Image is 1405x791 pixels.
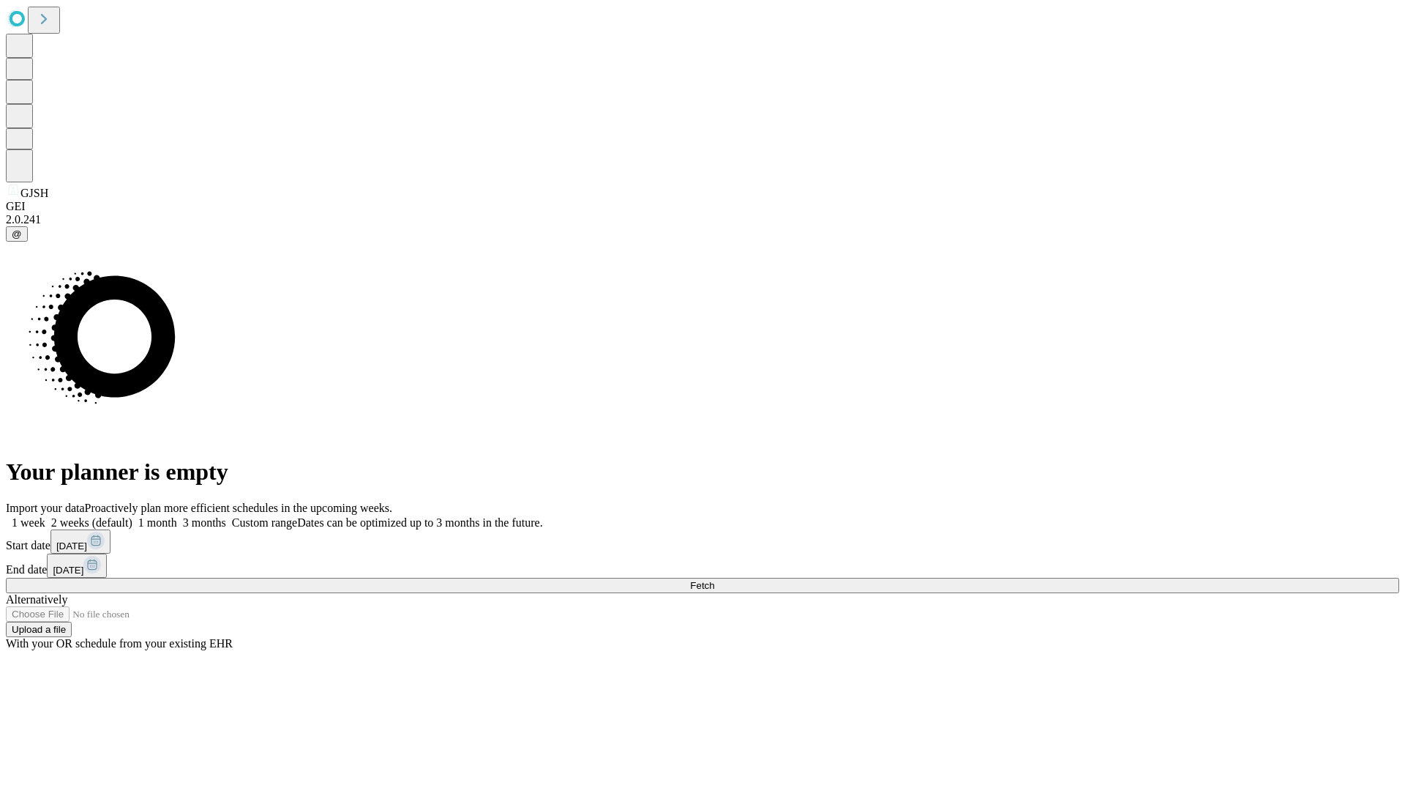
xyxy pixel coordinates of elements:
span: GJSH [20,187,48,199]
div: 2.0.241 [6,213,1399,226]
span: Proactively plan more efficient schedules in the upcoming weeks. [85,502,392,514]
div: GEI [6,200,1399,213]
span: 1 month [138,516,177,529]
span: With your OR schedule from your existing EHR [6,637,233,650]
h1: Your planner is empty [6,458,1399,486]
button: Fetch [6,578,1399,593]
div: End date [6,554,1399,578]
button: [DATE] [50,530,110,554]
span: @ [12,229,22,239]
button: @ [6,226,28,242]
span: Custom range [232,516,297,529]
div: Start date [6,530,1399,554]
span: 3 months [183,516,226,529]
span: [DATE] [53,565,83,576]
span: [DATE] [56,541,87,552]
button: [DATE] [47,554,107,578]
span: Alternatively [6,593,67,606]
span: Fetch [690,580,714,591]
span: 2 weeks (default) [51,516,132,529]
span: Import your data [6,502,85,514]
span: Dates can be optimized up to 3 months in the future. [297,516,542,529]
button: Upload a file [6,622,72,637]
span: 1 week [12,516,45,529]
